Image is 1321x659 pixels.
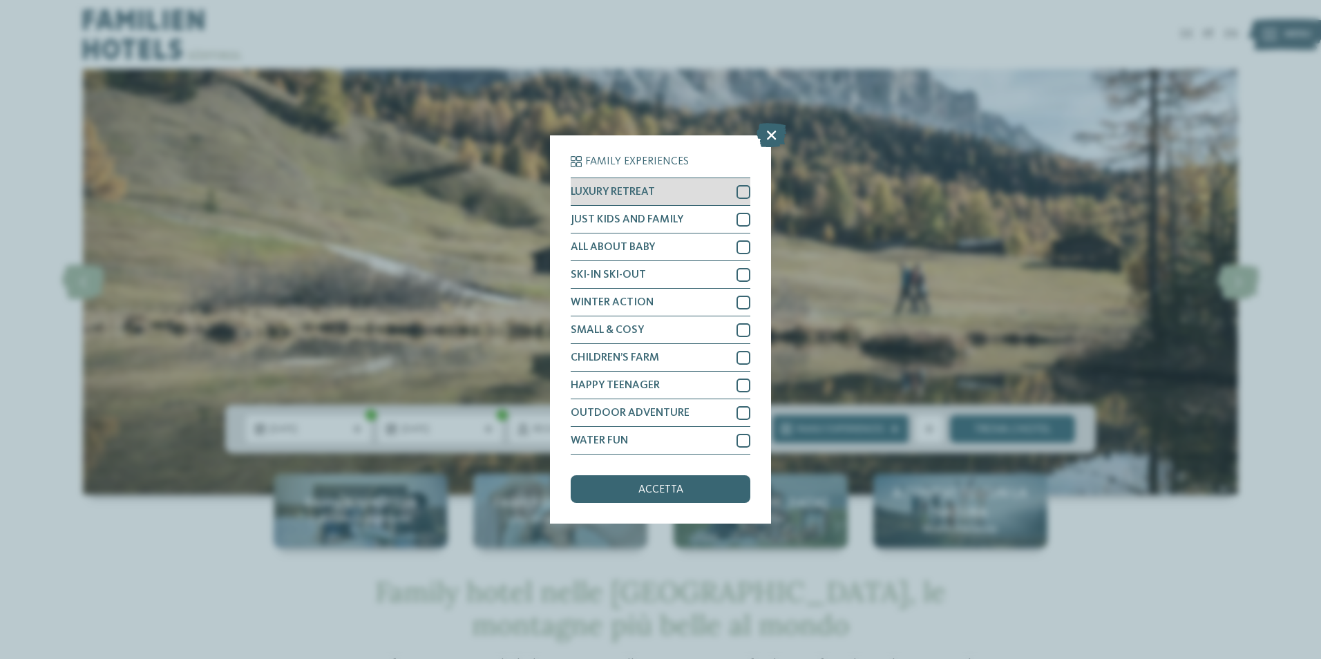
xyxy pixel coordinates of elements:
[571,325,644,336] span: SMALL & COSY
[571,214,683,225] span: JUST KIDS AND FAMILY
[638,484,683,495] span: accetta
[571,380,660,391] span: HAPPY TEENAGER
[571,269,646,280] span: SKI-IN SKI-OUT
[571,187,655,198] span: LUXURY RETREAT
[571,352,659,363] span: CHILDREN’S FARM
[571,408,690,419] span: OUTDOOR ADVENTURE
[585,156,689,167] span: Family Experiences
[571,435,628,446] span: WATER FUN
[571,242,655,253] span: ALL ABOUT BABY
[571,297,654,308] span: WINTER ACTION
